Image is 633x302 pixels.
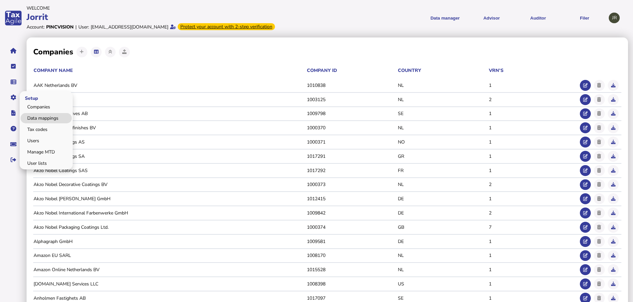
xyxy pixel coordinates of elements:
th: Company Name [33,67,307,79]
button: Tasks [6,59,20,73]
td: DE [398,195,489,202]
td: 1009798 [307,110,398,117]
td: 2 [489,181,580,188]
td: 1 [489,252,580,259]
td: 1 [489,139,580,146]
td: DE [398,238,489,245]
td: ACT Fuels BV [33,96,307,103]
td: 1 [489,195,580,202]
td: Akzo Nobel Coatings SA [33,153,307,160]
td: 1000373 [307,181,398,188]
td: 1 [489,124,580,131]
td: Akzo Nobel Decorative Coatings BV [33,181,307,188]
td: Amazon Online Netherlands BV [33,266,307,273]
td: SE [398,110,489,117]
td: 1010838 [307,82,398,89]
button: Raise a support ticket [6,137,20,151]
button: Home [6,44,20,58]
a: Data mappings [21,113,72,123]
button: Help pages [6,122,20,136]
td: 1 [489,82,580,89]
span: Setup [20,90,42,105]
button: Shows a dropdown of VAT Advisor options [471,10,512,26]
td: AAK Netherlands BV [33,82,307,89]
div: Profile settings [609,13,620,24]
td: 1012415 [307,195,398,202]
div: | [75,24,77,30]
h2: Companies [33,46,621,59]
button: Developer hub links [6,106,20,120]
th: VRN's [489,67,580,79]
td: Akzo Nobel Packaging Coatings Ltd. [33,224,307,231]
td: Amazon EU SARL [33,252,307,259]
td: 1003125 [307,96,398,103]
button: Data manager [6,75,20,89]
td: SE [398,295,489,302]
button: Shows a dropdown of Data manager options [424,10,466,26]
td: US [398,280,489,287]
div: Account: [27,24,45,30]
td: NL [398,96,489,103]
button: Manage settings [6,91,20,104]
menu: navigate products [318,10,606,26]
a: Companies [21,102,72,112]
button: Upload a single company [119,47,130,58]
div: From Oct 1, 2025, 2-step verification will be required to login. Set it up now... [178,23,275,30]
button: Sign out [6,153,20,167]
td: 2 [489,210,580,216]
td: NL [398,266,489,273]
td: GB [398,224,489,231]
a: Tax codes [21,124,72,135]
td: NL [398,181,489,188]
td: Anholmen Fastighets AB [33,295,307,302]
td: Akzo Nobel Adhesives AB [33,110,307,117]
td: 1008170 [307,252,398,259]
td: 1017291 [307,153,398,160]
td: 1017292 [307,167,398,174]
td: NL [398,252,489,259]
td: NL [398,124,489,131]
td: 2 [489,96,580,103]
td: 1 [489,280,580,287]
td: 1000374 [307,224,398,231]
td: 1008398 [307,280,398,287]
td: 1000371 [307,139,398,146]
td: 1 [489,110,580,117]
button: Auditor [517,10,559,26]
div: Pincvision [46,24,74,30]
th: Company ID [307,67,398,79]
td: Akzo Nobel International Farbenwerke GmbH [33,210,307,216]
div: Jorrit [27,11,315,23]
td: 1017097 [307,295,398,302]
a: User lists [21,158,72,168]
td: NL [398,82,489,89]
td: [DOMAIN_NAME] Services LLC [33,280,307,287]
td: 1 [489,266,580,273]
button: Upload companies from Excel [105,47,116,58]
td: Akzo Nobel Coatings SAS [33,167,307,174]
td: NO [398,139,489,146]
td: Akzo Nobel Car Refinishes BV [33,124,307,131]
td: 1 [489,238,580,245]
td: 1009842 [307,210,398,216]
button: Add a new company [76,47,87,58]
button: Filer [564,10,605,26]
i: Email verified [170,25,176,29]
td: Alphagraph GmbH [33,238,307,245]
td: 1 [489,295,580,302]
td: FR [398,167,489,174]
td: 7 [489,224,580,231]
td: 1009581 [307,238,398,245]
div: User: [78,24,89,30]
a: Users [21,136,72,146]
td: Akzo Nobel [PERSON_NAME] GmbH [33,195,307,202]
a: Manage MTD [21,147,72,157]
td: 1015528 [307,266,398,273]
td: 1000370 [307,124,398,131]
td: 1 [489,167,580,174]
td: Akzo Nobel Coatings AS [33,139,307,146]
button: Export companies to Excel [91,47,102,58]
td: GR [398,153,489,160]
td: DE [398,210,489,216]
